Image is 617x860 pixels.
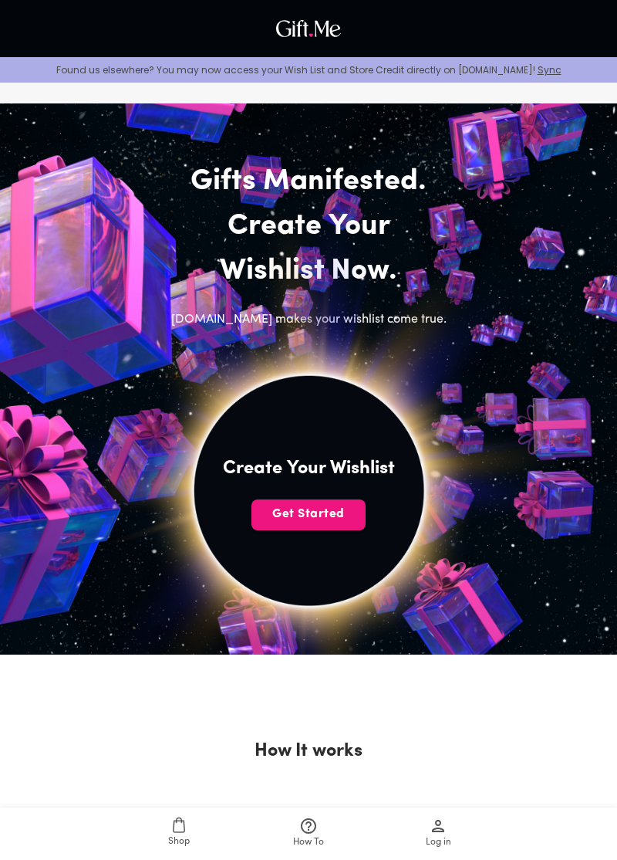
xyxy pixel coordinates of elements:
[244,808,373,860] a: How To
[255,739,362,764] h2: How It works
[24,205,592,774] img: hero_sun_mobile.png
[114,808,244,860] a: Shop
[251,499,366,530] button: Get Started
[272,16,345,41] img: GiftMe Logo
[168,835,190,849] span: Shop
[293,835,324,850] span: How To
[426,835,451,850] span: Log in
[12,63,605,76] p: Found us elsewhere? You may now access your Wish List and Store Credit directly on [DOMAIN_NAME]!
[538,63,561,76] a: Sync
[223,456,395,481] h4: Create Your Wishlist
[373,808,503,860] a: Log in
[148,160,469,205] h2: Gifts Manifested.
[251,506,366,523] span: Get Started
